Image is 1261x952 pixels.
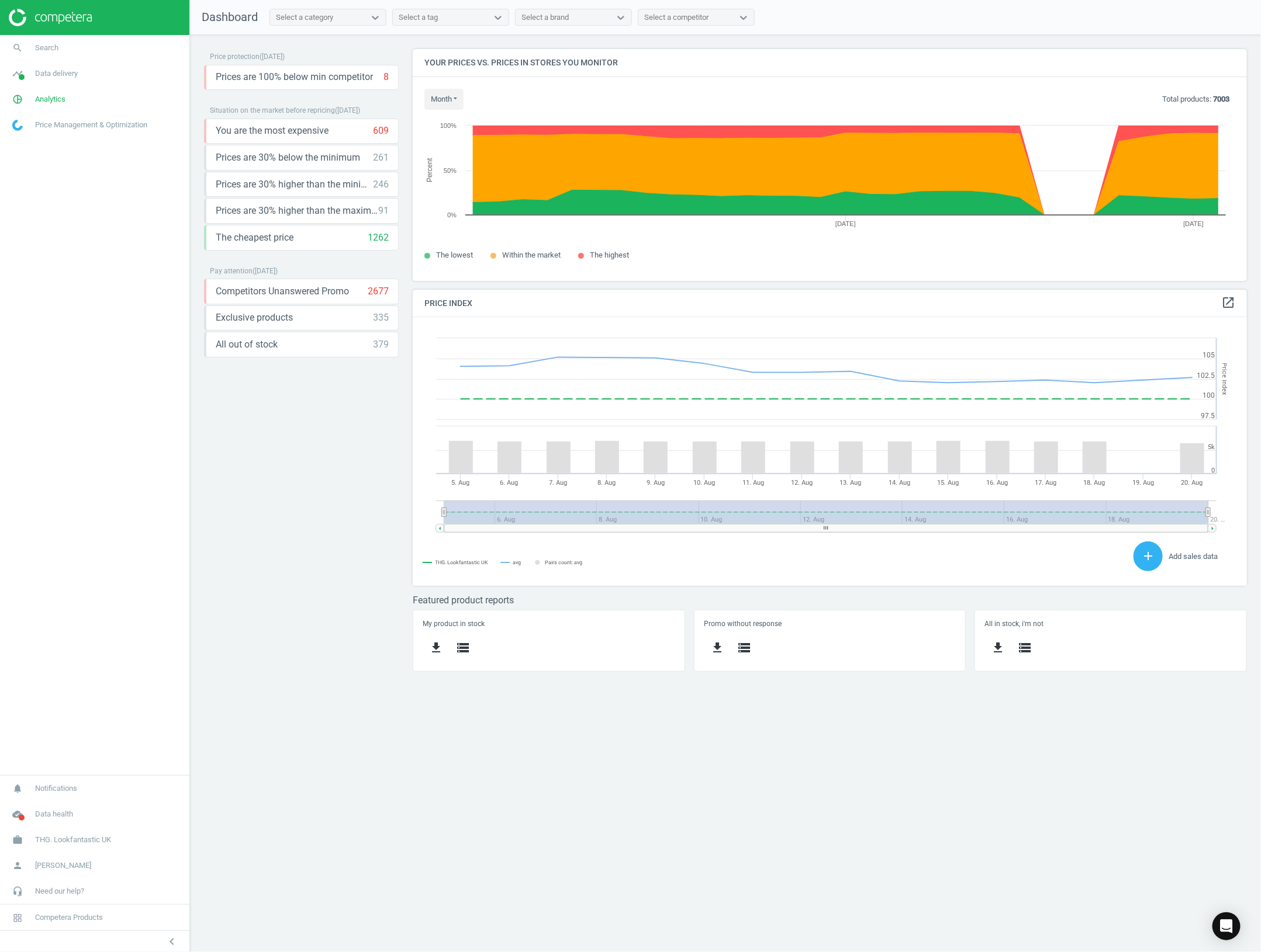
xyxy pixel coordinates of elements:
[216,311,293,324] span: Exclusive products
[986,479,1008,487] tspan: 16. Aug
[731,634,758,662] button: storage
[598,479,616,487] tspan: 8. Aug
[423,620,675,628] h5: My product in stock
[737,641,751,655] i: storage
[704,634,731,662] button: get_app
[202,10,258,24] span: Dashboard
[704,620,956,628] h5: Promo without response
[1162,94,1229,105] p: Total products:
[368,285,389,298] div: 2677
[791,479,813,487] tspan: 12. Aug
[165,934,179,948] i: chevron_left
[384,71,389,84] div: 8
[6,854,29,877] i: person
[6,803,29,825] i: cloud_done
[742,479,764,487] tspan: 11. Aug
[545,560,582,565] tspan: Pairs count: avg
[335,106,360,114] span: ( [DATE] )
[253,267,278,275] span: ( [DATE] )
[413,595,1247,606] h3: Featured product reports
[373,338,389,351] div: 379
[447,211,457,218] text: 0%
[500,479,519,487] tspan: 6. Aug
[840,479,862,487] tspan: 13. Aug
[590,251,629,259] span: The highest
[991,641,1006,655] i: get_app
[35,860,91,871] span: [PERSON_NAME]
[424,89,464,110] button: month
[6,62,29,85] i: timeline
[413,290,1247,317] h4: Price Index
[373,124,389,137] div: 609
[1201,412,1215,420] text: 97.5
[1018,641,1032,655] i: storage
[1212,912,1241,940] div: Open Intercom Messenger
[513,560,521,565] tspan: avg
[378,204,389,217] div: 91
[216,71,373,84] span: Prices are 100% below min competitor
[9,9,92,26] img: ajHJNr6hYgQAAAAASUVORK5CYII=
[35,809,73,819] span: Data health
[985,634,1012,662] button: get_app
[1132,479,1154,487] tspan: 19. Aug
[35,912,103,923] span: Competera Products
[276,12,333,23] div: Select a category
[938,479,959,487] tspan: 15. Aug
[985,620,1237,628] h5: All in stock, i'm not
[450,634,476,662] button: storage
[1181,479,1203,487] tspan: 20. Aug
[1141,549,1155,563] i: add
[693,479,715,487] tspan: 10. Aug
[1221,296,1235,310] i: open_in_new
[35,886,84,897] span: Need our help?
[35,43,58,53] span: Search
[373,311,389,324] div: 335
[12,120,23,131] img: wGWNvw8QSZomAAAAABJRU5ErkJggg==
[216,204,378,217] span: Prices are 30% higher than the maximal
[644,12,709,23] div: Select a competitor
[210,106,335,114] span: Situation on the market before repricing
[444,167,457,174] text: 50%
[35,120,147,130] span: Price Management & Optimization
[423,634,450,662] button: get_app
[426,158,434,182] tspan: Percent
[413,49,1247,77] h4: Your prices vs. prices in stores you monitor
[1197,371,1215,380] text: 102.5
[1084,479,1105,487] tspan: 18. Aug
[6,880,29,902] i: headset_mic
[399,12,438,23] div: Select a tag
[6,37,29,59] i: search
[6,829,29,851] i: work
[1169,552,1218,561] span: Add sales data
[373,178,389,191] div: 246
[157,934,186,949] button: chevron_left
[429,641,443,655] i: get_app
[35,783,77,794] span: Notifications
[35,835,111,845] span: THG. Lookfantastic UK
[1213,95,1229,103] b: 7003
[216,178,373,191] span: Prices are 30% higher than the minimum
[1035,479,1056,487] tspan: 17. Aug
[216,285,349,298] span: Competitors Unanswered Promo
[1221,363,1228,395] tspan: Price Index
[210,267,253,275] span: Pay attention
[435,560,488,565] tspan: THG. Lookfantastic UK
[456,641,470,655] i: storage
[1211,467,1215,474] text: 0
[835,220,856,227] tspan: [DATE]
[216,124,329,137] span: You are the most expensive
[6,88,29,110] i: pie_chart_outlined
[216,231,293,244] span: The cheapest price
[1203,351,1215,359] text: 105
[1134,541,1163,571] button: add
[210,53,260,61] span: Price protection
[1203,391,1215,399] text: 100
[1210,516,1225,523] tspan: 20. …
[451,479,469,487] tspan: 5. Aug
[216,338,278,351] span: All out of stock
[436,251,473,259] span: The lowest
[35,94,65,105] span: Analytics
[440,122,457,129] text: 100%
[35,68,78,79] span: Data delivery
[1183,220,1204,227] tspan: [DATE]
